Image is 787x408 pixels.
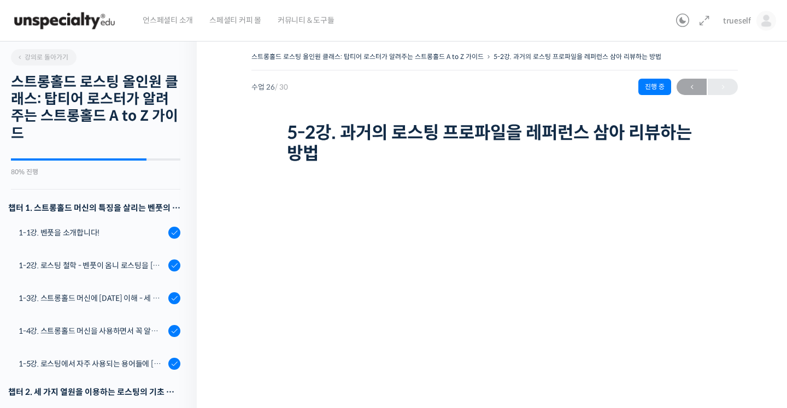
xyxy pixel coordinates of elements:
[19,325,165,337] div: 1-4강. 스트롱홀드 머신을 사용하면서 꼭 알고 있어야 할 유의사항
[11,49,77,66] a: 강의로 돌아가기
[19,227,165,239] div: 1-1강. 벤풋을 소개합니다!
[275,82,288,92] span: / 30
[251,52,484,61] a: 스트롱홀드 로스팅 올인원 클래스: 탑티어 로스터가 알려주는 스트롱홀드 A to Z 가이드
[19,292,165,304] div: 1-3강. 스트롱홀드 머신에 [DATE] 이해 - 세 가지 열원이 만들어내는 변화
[251,84,288,91] span: 수업 26
[11,74,180,142] h2: 스트롱홀드 로스팅 올인원 클래스: 탑티어 로스터가 알려주는 스트롱홀드 A to Z 가이드
[494,52,661,61] a: 5-2강. 과거의 로스팅 프로파일을 레퍼런스 삼아 리뷰하는 방법
[19,358,165,370] div: 1-5강. 로스팅에서 자주 사용되는 용어들에 [DATE] 이해
[723,16,751,26] span: trueself
[677,80,707,94] span: ←
[8,200,180,215] h3: 챕터 1. 스트롱홀드 머신의 특징을 살리는 벤풋의 로스팅 방식
[19,259,165,271] div: 1-2강. 로스팅 철학 - 벤풋이 옴니 로스팅을 [DATE] 않는 이유
[16,53,68,61] span: 강의로 돌아가기
[287,122,702,164] h1: 5-2강. 과거의 로스팅 프로파일을 레퍼런스 삼아 리뷰하는 방법
[677,79,707,95] a: ←이전
[8,385,180,399] div: 챕터 2. 세 가지 열원을 이용하는 로스팅의 기초 설계
[11,169,180,175] div: 80% 진행
[638,79,671,95] div: 진행 중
